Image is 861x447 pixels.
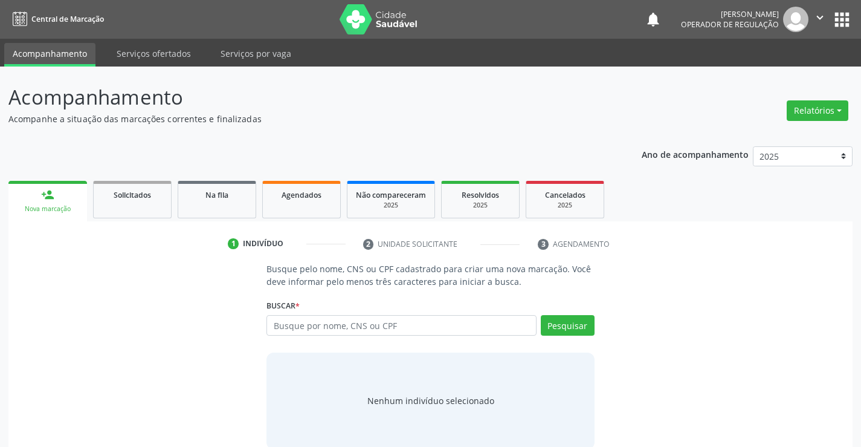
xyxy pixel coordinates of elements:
[813,11,827,24] i: 
[783,7,808,32] img: img
[541,315,595,336] button: Pesquisar
[228,238,239,249] div: 1
[462,190,499,200] span: Resolvidos
[282,190,321,200] span: Agendados
[645,11,662,28] button: notifications
[212,43,300,64] a: Serviços por vaga
[108,43,199,64] a: Serviços ofertados
[356,201,426,210] div: 2025
[787,100,848,121] button: Relatórios
[266,263,594,288] p: Busque pelo nome, CNS ou CPF cadastrado para criar uma nova marcação. Você deve informar pelo men...
[243,238,283,249] div: Indivíduo
[545,190,585,200] span: Cancelados
[17,204,79,214] div: Nova marcação
[681,19,779,30] span: Operador de regulação
[8,9,104,29] a: Central de Marcação
[367,394,494,407] div: Nenhum indivíduo selecionado
[8,113,599,125] p: Acompanhe a situação das marcações correntes e finalizadas
[4,43,95,67] a: Acompanhamento
[266,315,536,336] input: Busque por nome, CNS ou CPF
[205,190,228,200] span: Na fila
[450,201,511,210] div: 2025
[8,82,599,113] p: Acompanhamento
[114,190,151,200] span: Solicitados
[681,9,779,19] div: [PERSON_NAME]
[831,9,853,30] button: apps
[41,188,54,201] div: person_add
[356,190,426,200] span: Não compareceram
[642,146,749,162] p: Ano de acompanhamento
[31,14,104,24] span: Central de Marcação
[535,201,595,210] div: 2025
[266,296,300,315] label: Buscar
[808,7,831,32] button: 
